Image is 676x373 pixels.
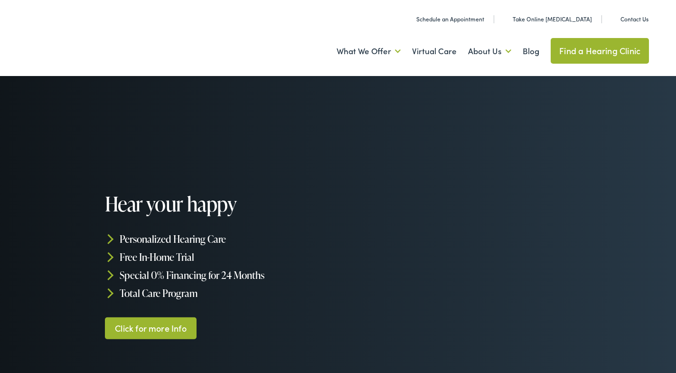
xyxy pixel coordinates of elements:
a: Click for more Info [105,317,197,339]
a: About Us [468,34,511,69]
a: Blog [523,34,539,69]
a: Virtual Care [412,34,457,69]
li: Special 0% Financing for 24 Months [105,266,341,284]
a: Take Online [MEDICAL_DATA] [502,15,592,23]
h1: Hear your happy [105,193,341,215]
img: Icon representing mail communication in a unique green color, indicative of contact or communicat... [610,14,617,24]
img: Headphone icon in a unique green color, suggesting audio-related services or features. [502,14,509,24]
a: What We Offer [337,34,401,69]
li: Free In-Home Trial [105,248,341,266]
a: Schedule an Appointment [406,15,484,23]
a: Find a Hearing Clinic [551,38,649,64]
a: Contact Us [610,15,648,23]
li: Personalized Hearing Care [105,230,341,248]
li: Total Care Program [105,284,341,302]
img: Calendar icon in a unique green color, symbolizing scheduling or date-related features. [406,14,413,24]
